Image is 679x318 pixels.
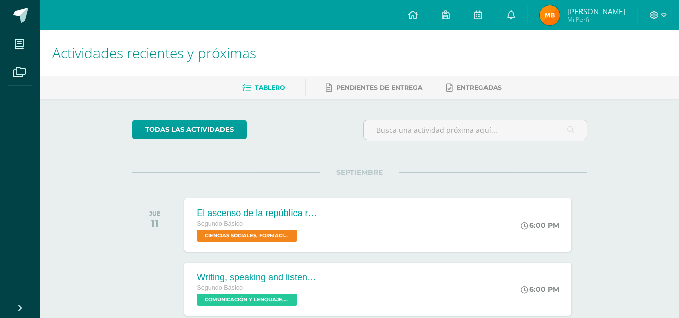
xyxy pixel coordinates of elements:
span: SEPTIEMBRE [320,168,399,177]
span: Segundo Básico [197,220,243,227]
a: Pendientes de entrega [326,80,422,96]
div: El ascenso de la república romana [197,208,317,219]
div: JUE [149,210,161,217]
img: 6836aa3427f9a1a50e214aa154154334.png [540,5,560,25]
div: Writing, speaking and listening. [197,272,317,283]
input: Busca una actividad próxima aquí... [364,120,587,140]
span: Mi Perfil [567,15,625,24]
span: CIENCIAS SOCIALES, FORMACIÓN CIUDADANA E INTERCULTURALIDAD 'Sección A' [197,230,297,242]
div: 6:00 PM [521,221,559,230]
div: 6:00 PM [521,285,559,294]
span: [PERSON_NAME] [567,6,625,16]
span: COMUNICACIÓN Y LENGUAJE, IDIOMA EXTRANJERO 'Sección A' [197,294,297,306]
a: Entregadas [446,80,502,96]
a: Tablero [242,80,285,96]
span: Pendientes de entrega [336,84,422,91]
a: todas las Actividades [132,120,247,139]
span: Actividades recientes y próximas [52,43,256,62]
span: Tablero [255,84,285,91]
div: 11 [149,217,161,229]
span: Entregadas [457,84,502,91]
span: Segundo Básico [197,284,243,291]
